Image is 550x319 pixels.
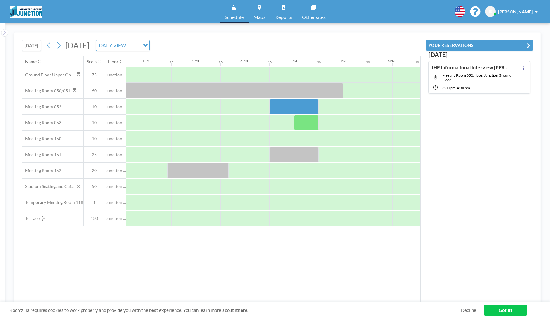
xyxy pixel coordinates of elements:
a: Got it! [484,305,527,316]
span: Meeting Room 152 [22,168,61,173]
span: Reports [275,15,292,20]
span: Junction ... [105,168,126,173]
span: Meeting Room 151 [22,152,61,157]
span: Junction ... [105,152,126,157]
h4: IHE Informational Interview [PERSON_NAME] [432,64,509,71]
h3: [DATE] [428,51,530,59]
span: 150 [84,216,105,221]
img: organization-logo [10,6,42,18]
span: - [455,86,457,90]
span: Junction ... [105,136,126,141]
span: Schedule [225,15,244,20]
span: Junction ... [105,88,126,94]
div: 30 [317,60,321,64]
span: 60 [84,88,105,94]
div: 30 [366,60,370,64]
span: Meeting Room 150 [22,136,61,141]
div: Floor [108,59,118,64]
span: JR [488,9,493,14]
span: [DATE] [65,40,90,50]
div: 4PM [289,58,297,63]
div: 30 [170,60,173,64]
div: 3PM [240,58,248,63]
span: 25 [84,152,105,157]
div: Seats [87,59,97,64]
span: Temporary Meeting Room 118 [22,200,83,205]
span: 10 [84,104,105,110]
span: Stadium Seating and Cafe area [22,184,74,189]
span: 20 [84,168,105,173]
span: 75 [84,72,105,78]
div: 1PM [142,58,150,63]
span: Junction ... [105,72,126,78]
span: Meeting Room 053 [22,120,61,125]
span: 3:30 PM [442,86,455,90]
button: [DATE] [22,40,41,51]
span: Maps [254,15,265,20]
span: Junction ... [105,216,126,221]
div: 2PM [191,58,199,63]
button: YOUR RESERVATIONS [426,40,533,51]
span: 10 [84,136,105,141]
a: here. [238,307,248,313]
span: Terrace [22,216,40,221]
span: Roomzilla requires cookies to work properly and provide you with the best experience. You can lea... [10,307,461,313]
span: Meeting Room 052, floor: Junction Ground Floor [442,73,512,82]
a: Decline [461,307,476,313]
span: Junction ... [105,184,126,189]
div: 30 [415,60,419,64]
div: 6PM [388,58,395,63]
div: Name [25,59,37,64]
span: [PERSON_NAME] [498,9,533,14]
span: Junction ... [105,200,126,205]
span: 10 [84,120,105,125]
span: Junction ... [105,104,126,110]
span: Other sites [302,15,326,20]
span: Ground Floor Upper Open Area [22,72,74,78]
span: 4:30 PM [457,86,470,90]
div: Search for option [96,40,149,51]
div: 30 [268,60,272,64]
div: 30 [219,60,223,64]
div: 5PM [339,58,346,63]
span: 50 [84,184,105,189]
input: Search for option [128,41,139,49]
span: Junction ... [105,120,126,125]
span: 1 [84,200,105,205]
span: Meeting Room 050/051 [22,88,70,94]
span: DAILY VIEW [98,41,127,49]
span: Meeting Room 052 [22,104,61,110]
